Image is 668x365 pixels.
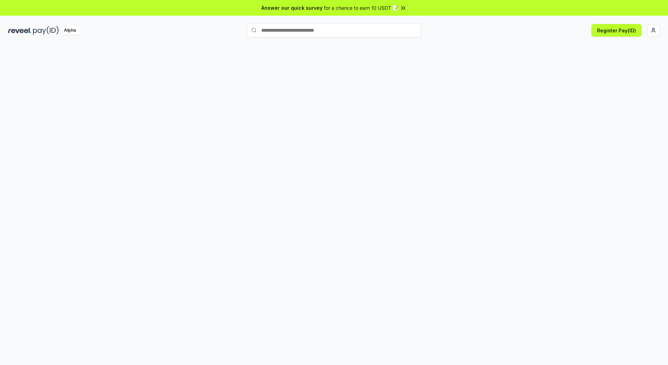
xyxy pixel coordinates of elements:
span: Answer our quick survey [261,4,323,11]
button: Register Pay(ID) [591,24,642,37]
span: for a chance to earn 10 USDT 📝 [324,4,398,11]
div: Alpha [60,26,80,35]
img: pay_id [33,26,59,35]
img: reveel_dark [8,26,32,35]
